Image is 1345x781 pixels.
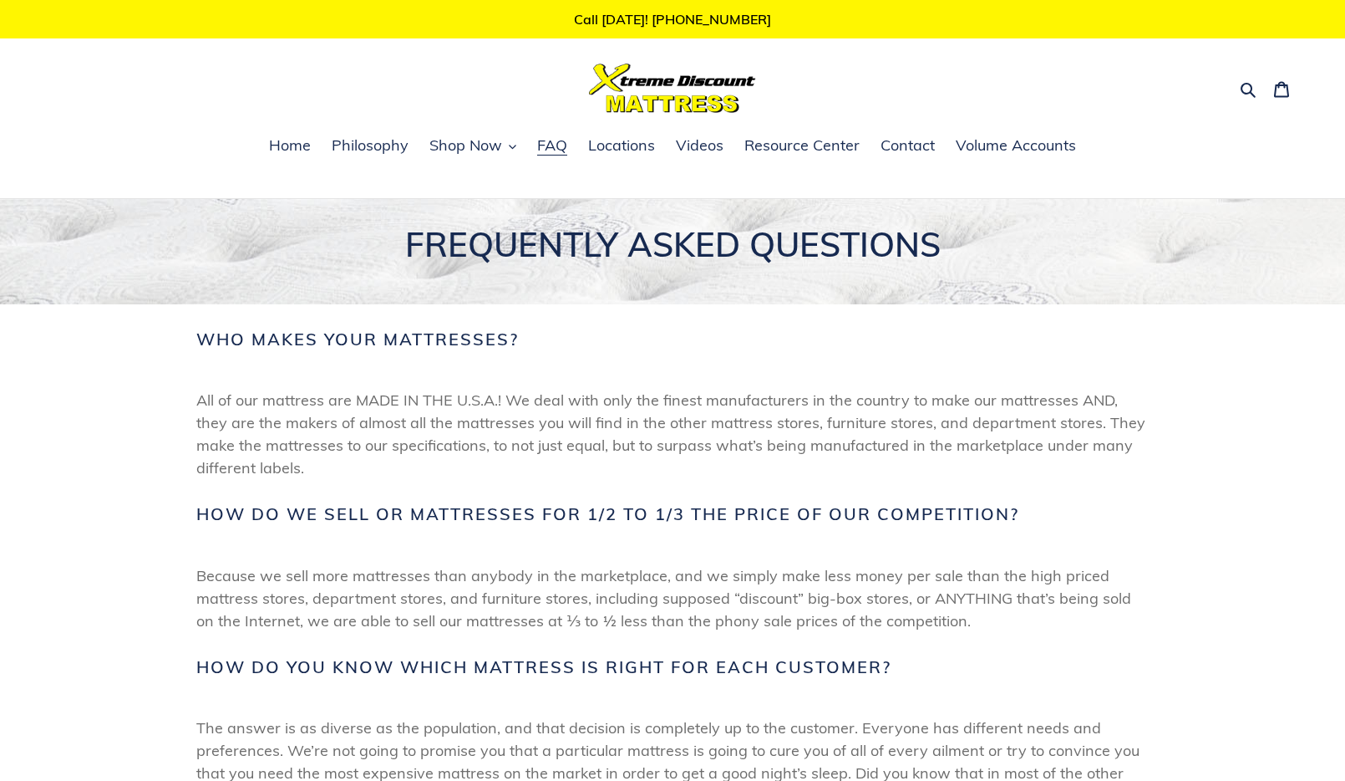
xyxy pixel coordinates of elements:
[736,134,868,159] a: Resource Center
[429,135,502,156] span: Shop Now
[196,504,1019,524] span: How do we sell or mattresses for 1/2 to 1/3 the price of our competition?
[405,224,941,264] span: FREQUENTLY ASKED QUESTIONS
[588,135,655,156] span: Locations
[332,135,409,156] span: Philosophy
[744,135,860,156] span: Resource Center
[421,134,525,159] button: Shop Now
[580,134,663,159] a: Locations
[947,134,1084,159] a: Volume Accounts
[667,134,732,159] a: Videos
[881,135,935,156] span: Contact
[537,135,567,156] span: FAQ
[269,135,311,156] span: Home
[956,135,1076,156] span: Volume Accounts
[261,134,319,159] a: Home
[196,389,1149,479] span: All of our mattress are MADE IN THE U.S.A.! We deal with only the finest manufacturers in the cou...
[196,657,891,677] span: How do you know which mattress is right for each customer?
[196,564,1149,632] span: Because we sell more mattresses than anybody in the marketplace, and we simply make less money pe...
[872,134,943,159] a: Contact
[323,134,417,159] a: Philosophy
[529,134,576,159] a: FAQ
[589,64,756,113] img: Xtreme Discount Mattress
[196,329,519,350] span: Who makes your mattresses?
[676,135,723,156] span: Videos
